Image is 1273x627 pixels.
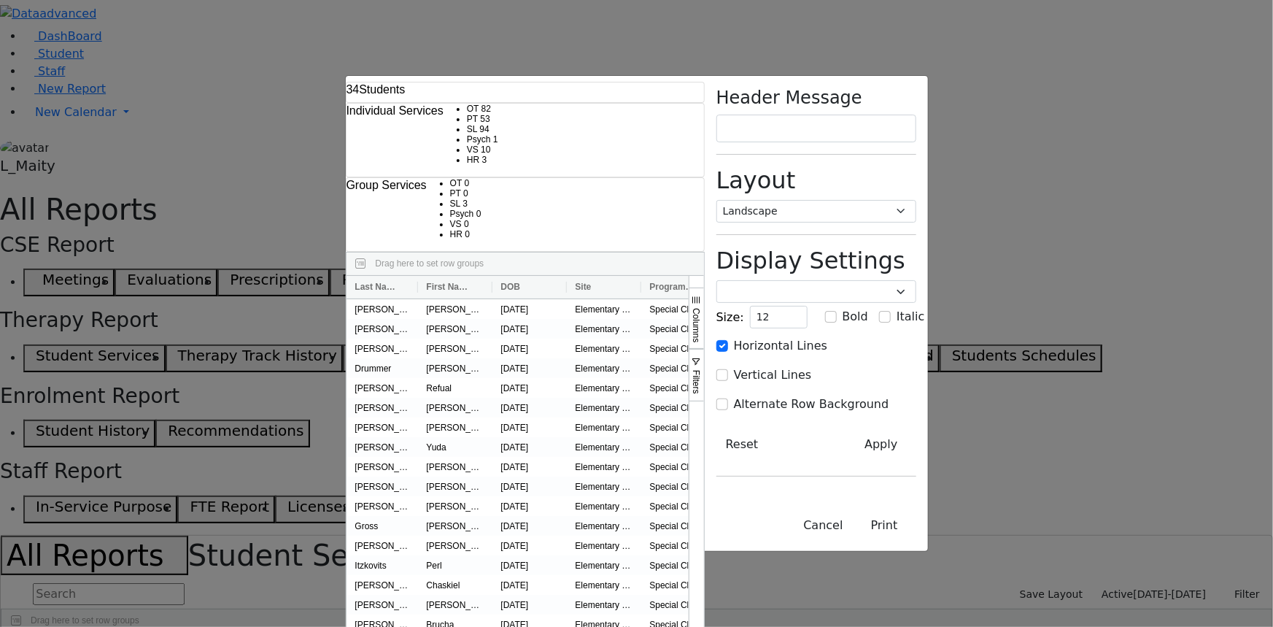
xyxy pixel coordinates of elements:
[641,339,716,358] div: Special Class - K12
[897,308,924,326] label: Italic
[347,575,418,595] div: [PERSON_NAME]
[463,188,468,199] span: 0
[641,319,716,339] div: Special Class - K12
[347,398,418,418] div: [PERSON_NAME]
[567,418,641,437] div: Elementary Division
[347,516,418,536] div: Gross
[347,358,1162,378] div: Press SPACE to select this row.
[347,477,1162,496] div: Press SPACE to select this row.
[492,299,567,319] div: [DATE]
[450,188,461,199] span: PT
[450,209,474,219] span: Psych
[347,83,360,96] span: 34
[467,124,477,134] span: SL
[567,555,641,575] div: Elementary Division
[376,258,484,269] span: Drag here to set row groups
[492,378,567,398] div: [DATE]
[482,155,487,165] span: 3
[418,319,492,339] div: [PERSON_NAME]
[450,219,462,229] span: VS
[347,339,418,358] div: [PERSON_NAME]
[492,457,567,477] div: [DATE]
[347,595,1162,615] div: Press SPACE to select this row.
[418,536,492,555] div: [PERSON_NAME]
[347,437,418,457] div: [PERSON_NAME]
[479,124,489,134] span: 94
[641,496,716,516] div: Special Class - K12
[641,398,716,418] div: Special Class - K12
[794,512,852,539] button: Close
[347,358,418,378] div: Drummer
[467,155,479,165] span: HR
[347,319,418,339] div: [PERSON_NAME]
[481,104,491,114] span: 82
[734,396,889,413] label: Alternate Row Background
[347,339,1162,358] div: Press SPACE to select this row.
[692,370,702,394] span: Filters
[347,104,444,118] h6: Individual Services
[467,114,478,124] span: PT
[567,339,641,358] div: Elementary Division
[492,516,567,536] div: [DATE]
[347,536,418,555] div: [PERSON_NAME]
[418,595,492,615] div: [PERSON_NAME]
[418,358,492,378] div: [PERSON_NAME]
[465,178,470,188] span: 0
[347,496,1162,516] div: Press SPACE to select this row.
[567,398,641,418] div: Elementary Division
[641,555,716,575] div: Special Class - K12
[492,575,567,595] div: [DATE]
[567,496,641,516] div: Elementary Division
[641,418,716,437] div: Special Class - K12
[734,337,827,355] label: Horizontal Lines
[464,219,469,229] span: 0
[418,555,492,575] div: Perl
[641,575,716,595] div: Special Class - K12
[567,477,641,496] div: Elementary Division
[641,457,716,477] div: Special Class - K12
[641,378,716,398] div: Special Class - K12
[641,516,716,536] div: Special Class - K12
[576,282,592,292] span: Site
[347,319,1162,339] div: Press SPACE to select this row.
[567,595,641,615] div: Elementary Division
[347,575,1162,595] div: Press SPACE to select this row.
[347,555,1162,575] div: Press SPACE to select this row.
[347,418,418,437] div: [PERSON_NAME]
[347,457,418,477] div: [PERSON_NAME]
[716,247,916,274] h2: Display Settings
[450,178,462,188] span: OT
[467,145,479,155] span: VS
[853,512,916,539] button: Print
[492,477,567,496] div: [DATE]
[492,595,567,615] div: [DATE]
[846,431,916,458] button: Apply
[347,299,418,319] div: [PERSON_NAME]
[418,418,492,437] div: [PERSON_NAME]
[641,358,716,378] div: Special Class - K12
[567,536,641,555] div: Elementary Division
[467,134,491,145] span: Psych
[347,555,418,575] div: Itzkovits
[418,339,492,358] div: [PERSON_NAME]
[481,145,490,155] span: 10
[716,166,916,194] h2: Layout
[347,437,1162,457] div: Press SPACE to select this row.
[567,319,641,339] div: Elementary Division
[843,308,868,326] label: Bold
[492,496,567,516] div: [DATE]
[347,378,418,398] div: [PERSON_NAME]
[347,536,1162,555] div: Press SPACE to select this row.
[492,319,567,339] div: [DATE]
[476,209,481,219] span: 0
[501,282,521,292] span: DOB
[450,199,460,209] span: SL
[641,437,716,457] div: Special Class - K12
[567,358,641,378] div: Elementary Division
[567,437,641,457] div: Elementary Division
[347,418,1162,437] div: Press SPACE to select this row.
[641,536,716,555] div: Special Class - K12
[567,299,641,319] div: Elementary Division
[716,88,916,109] h4: Header Message
[347,82,406,96] h6: Students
